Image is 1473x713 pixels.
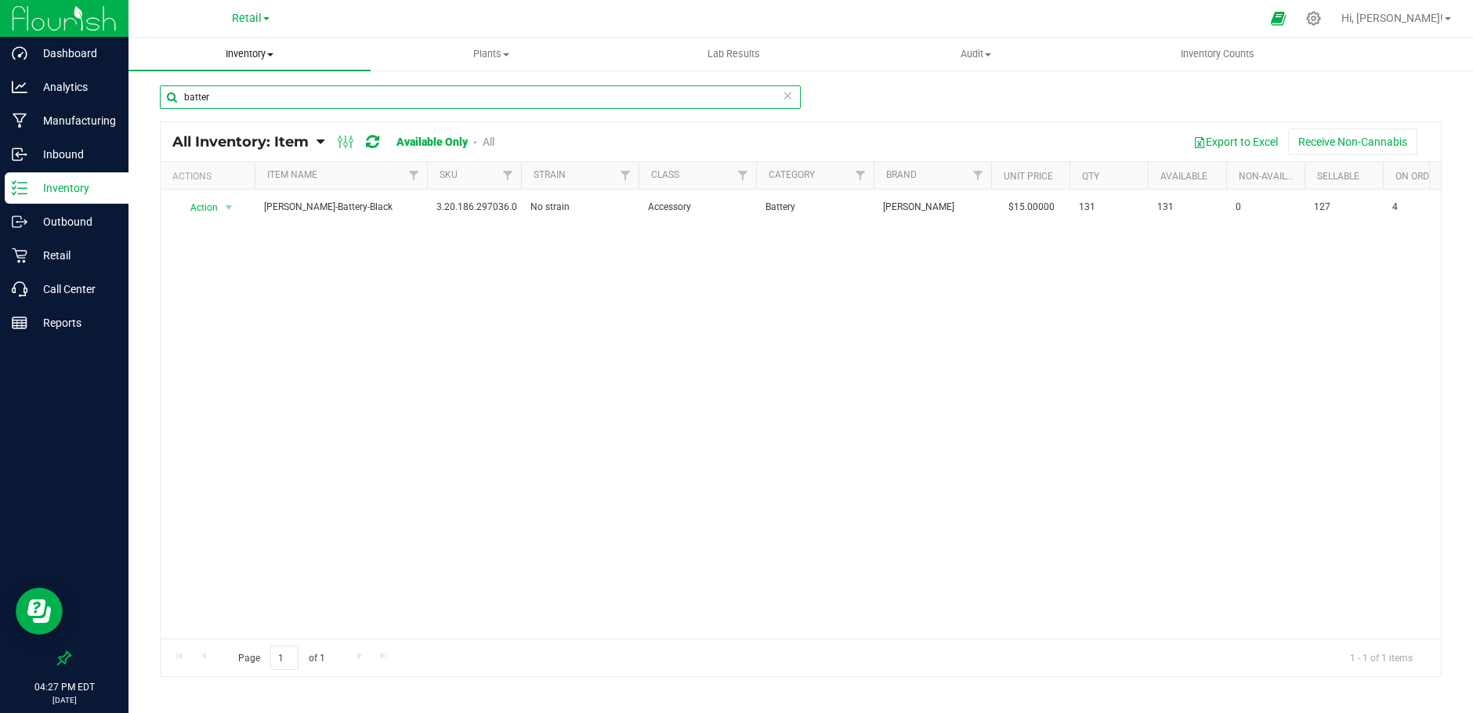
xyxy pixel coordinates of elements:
[27,212,121,231] p: Outbound
[1160,171,1207,182] a: Available
[371,47,612,61] span: Plants
[27,179,121,197] p: Inventory
[651,169,679,180] a: Class
[56,650,72,666] label: Pin the sidebar to full width on large screens
[883,200,982,215] span: [PERSON_NAME]
[765,200,864,215] span: Battery
[782,85,793,106] span: Clear
[1160,47,1276,61] span: Inventory Counts
[483,136,494,148] a: All
[1183,128,1288,155] button: Export to Excel
[965,162,991,189] a: Filter
[176,197,219,219] span: Action
[1317,171,1359,182] a: Sellable
[172,171,248,182] div: Actions
[264,200,418,215] span: [PERSON_NAME]-Battery-Black
[27,246,121,265] p: Retail
[27,111,121,130] p: Manufacturing
[27,145,121,164] p: Inbound
[1261,3,1296,34] span: Open Ecommerce Menu
[440,169,458,180] a: SKU
[27,313,121,332] p: Reports
[27,44,121,63] p: Dashboard
[27,280,121,299] p: Call Center
[648,200,747,215] span: Accessory
[1314,200,1373,215] span: 127
[1001,196,1062,219] span: $15.00000
[1392,200,1452,215] span: 4
[848,162,874,189] a: Filter
[128,47,371,61] span: Inventory
[730,162,756,189] a: Filter
[436,200,517,215] span: 3.20.186.297036.0
[12,214,27,230] inline-svg: Outbound
[7,680,121,694] p: 04:27 PM EDT
[886,169,917,180] a: Brand
[855,38,1097,71] a: Audit
[1082,171,1099,182] a: Qty
[1288,128,1417,155] button: Receive Non-Cannabis
[12,147,27,162] inline-svg: Inbound
[12,315,27,331] inline-svg: Reports
[769,169,815,180] a: Category
[1239,171,1308,182] a: Non-Available
[1079,200,1138,215] span: 131
[534,169,566,180] a: Strain
[12,180,27,196] inline-svg: Inventory
[371,38,613,71] a: Plants
[267,169,317,180] a: Item Name
[401,162,427,189] a: Filter
[12,281,27,297] inline-svg: Call Center
[219,197,239,219] span: select
[856,47,1096,61] span: Audit
[530,200,629,215] span: No strain
[16,588,63,635] iframe: Resource center
[1004,171,1053,182] a: Unit Price
[1395,171,1440,182] a: On Order
[12,45,27,61] inline-svg: Dashboard
[27,78,121,96] p: Analytics
[1304,11,1323,26] div: Manage settings
[613,162,639,189] a: Filter
[12,248,27,263] inline-svg: Retail
[225,646,338,670] span: Page of 1
[172,133,317,150] a: All Inventory: Item
[160,85,801,109] input: Search Item Name, Retail Display Name, SKU, Part Number...
[270,646,299,670] input: 1
[613,38,855,71] a: Lab Results
[1337,646,1425,669] span: 1 - 1 of 1 items
[7,694,121,706] p: [DATE]
[1097,38,1339,71] a: Inventory Counts
[12,79,27,95] inline-svg: Analytics
[12,113,27,128] inline-svg: Manufacturing
[686,47,781,61] span: Lab Results
[1341,12,1443,24] span: Hi, [PERSON_NAME]!
[495,162,521,189] a: Filter
[1157,200,1217,215] span: 131
[172,133,309,150] span: All Inventory: Item
[232,12,262,25] span: Retail
[1236,200,1295,215] span: 0
[128,38,371,71] a: Inventory
[396,136,468,148] a: Available Only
